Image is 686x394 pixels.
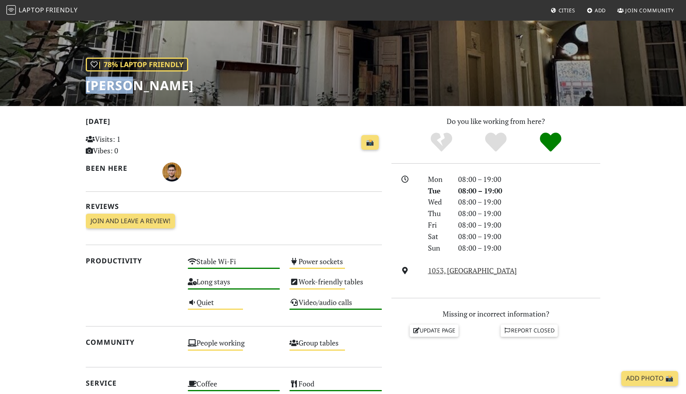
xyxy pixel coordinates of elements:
a: 📸 [361,135,379,150]
a: LaptopFriendly LaptopFriendly [6,4,78,17]
h2: Community [86,338,178,346]
div: Work-friendly tables [285,275,387,295]
p: Do you like working from here? [391,116,600,127]
div: Long stays [183,275,285,295]
a: Report closed [501,324,558,336]
div: Mon [423,174,453,185]
div: 08:00 – 19:00 [453,174,605,185]
span: Friendly [46,6,77,14]
h2: Service [86,379,178,387]
div: 08:00 – 19:00 [453,208,605,219]
div: Thu [423,208,453,219]
span: Cities [559,7,575,14]
a: Update page [410,324,459,336]
h2: Been here [86,164,153,172]
h2: Productivity [86,257,178,265]
div: 08:00 – 19:00 [453,185,605,197]
div: People working [183,336,285,357]
span: Sean Lunsford [162,166,181,176]
a: 1053, [GEOGRAPHIC_DATA] [428,266,517,275]
a: Cities [547,3,578,17]
h2: [DATE] [86,117,382,129]
div: Sat [423,231,453,242]
div: Definitely! [523,131,578,153]
p: Visits: 1 Vibes: 0 [86,133,178,156]
div: No [414,131,469,153]
div: Group tables [285,336,387,357]
span: Laptop [19,6,44,14]
span: Join Community [625,7,674,14]
a: Join and leave a review! [86,214,175,229]
div: Power sockets [285,255,387,275]
h1: [PERSON_NAME] [86,78,194,93]
div: Fri [423,219,453,231]
div: Tue [423,185,453,197]
h2: Reviews [86,202,382,211]
div: Quiet [183,296,285,316]
span: Add [595,7,606,14]
img: 4506-sean.jpg [162,162,181,182]
a: Add [584,3,609,17]
div: 08:00 – 19:00 [453,196,605,208]
div: | 78% Laptop Friendly [86,58,188,71]
div: 08:00 – 19:00 [453,231,605,242]
p: Missing or incorrect information? [391,308,600,320]
div: Wed [423,196,453,208]
div: Sun [423,242,453,254]
div: Video/audio calls [285,296,387,316]
div: 08:00 – 19:00 [453,242,605,254]
div: Yes [468,131,523,153]
div: 08:00 – 19:00 [453,219,605,231]
div: Stable Wi-Fi [183,255,285,275]
img: LaptopFriendly [6,5,16,15]
a: Join Community [614,3,677,17]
